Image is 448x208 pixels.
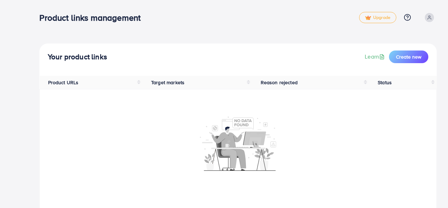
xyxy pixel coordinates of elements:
span: Create new [396,53,421,60]
span: Reason rejected [261,79,298,86]
span: Target markets [151,79,184,86]
span: Status [378,79,392,86]
img: tick [365,15,371,20]
h3: Product links management [39,13,146,23]
a: Learn [365,53,386,61]
span: Upgrade [365,15,390,20]
img: No account [200,116,277,171]
button: Create new [389,51,428,63]
a: tickUpgrade [359,12,396,23]
h4: Your product links [48,53,107,61]
span: Product URLs [48,79,79,86]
